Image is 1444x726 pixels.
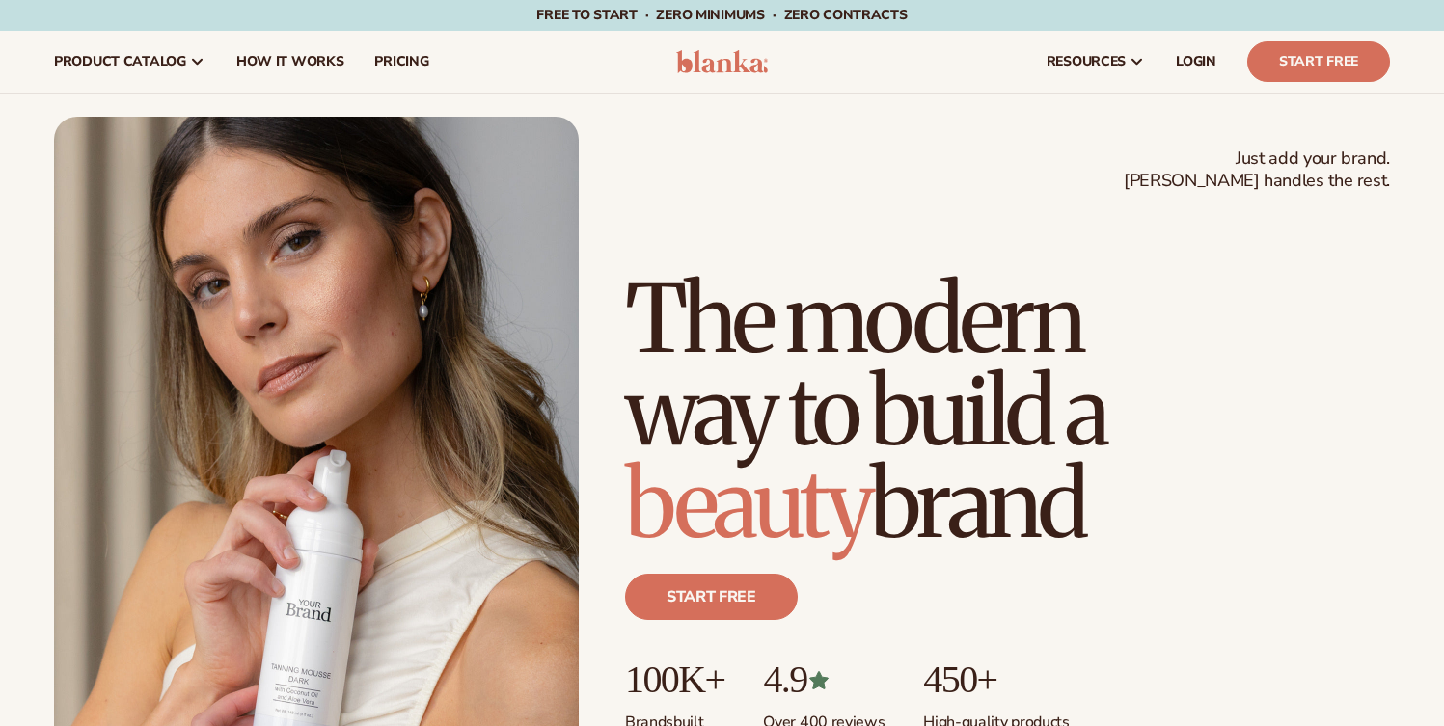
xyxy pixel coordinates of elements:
[676,50,768,73] img: logo
[39,31,221,93] a: product catalog
[625,659,724,701] p: 100K+
[1031,31,1160,93] a: resources
[1176,54,1216,69] span: LOGIN
[625,574,798,620] a: Start free
[625,446,870,562] span: beauty
[1160,31,1232,93] a: LOGIN
[1124,148,1390,193] span: Just add your brand. [PERSON_NAME] handles the rest.
[54,54,186,69] span: product catalog
[625,273,1390,551] h1: The modern way to build a brand
[536,6,907,24] span: Free to start · ZERO minimums · ZERO contracts
[221,31,360,93] a: How It Works
[1247,41,1390,82] a: Start Free
[1047,54,1126,69] span: resources
[359,31,444,93] a: pricing
[923,659,1069,701] p: 450+
[374,54,428,69] span: pricing
[236,54,344,69] span: How It Works
[763,659,885,701] p: 4.9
